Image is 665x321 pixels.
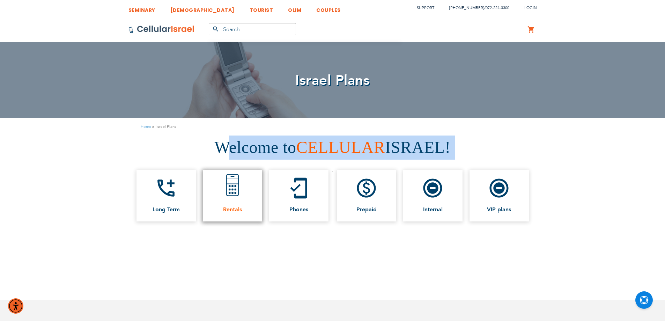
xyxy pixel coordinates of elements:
div: Accessibility Menu [8,298,23,314]
span: Phones [289,206,308,213]
a: SEMINARY [128,2,155,15]
a: do_not_disturb_on_total_silence Internal [403,170,463,221]
span: Internal [423,206,443,213]
a: mobile_friendly Phones [269,170,328,221]
a: TOURIST [250,2,273,15]
a: OLIM [288,2,301,15]
span: Israel Plans [295,71,370,90]
a: Home [141,124,151,129]
i: paid [355,177,378,199]
a: do_not_disturb_on_total_silence VIP plans [470,170,529,221]
i: mobile_friendly [287,177,310,199]
span: VIP plans [487,206,511,213]
i: do_not_disturb_on_total_silence [421,177,444,199]
a: COUPLES [316,2,341,15]
i: add_ic_call [155,177,177,199]
a: 072-224-3300 [486,5,509,10]
a: [DEMOGRAPHIC_DATA] [170,2,235,15]
h1: Welcome to ISRAEL! [5,136,660,160]
a: add_ic_call Long Term [136,170,196,221]
li: / [442,3,509,13]
span: Long Term [153,206,180,213]
span: CELLULAR [296,138,385,156]
span: Prepaid [356,206,377,213]
a: Rentals [203,170,262,221]
a: Support [417,5,434,10]
span: Rentals [223,206,242,213]
i: do_not_disturb_on_total_silence [488,177,510,199]
span: Login [524,5,537,10]
strong: Israel Plans [156,123,176,130]
input: Search [209,23,296,35]
a: paid Prepaid [337,170,396,221]
img: Cellular Israel Logo [128,25,195,34]
a: [PHONE_NUMBER] [449,5,484,10]
ul: . [130,166,535,225]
